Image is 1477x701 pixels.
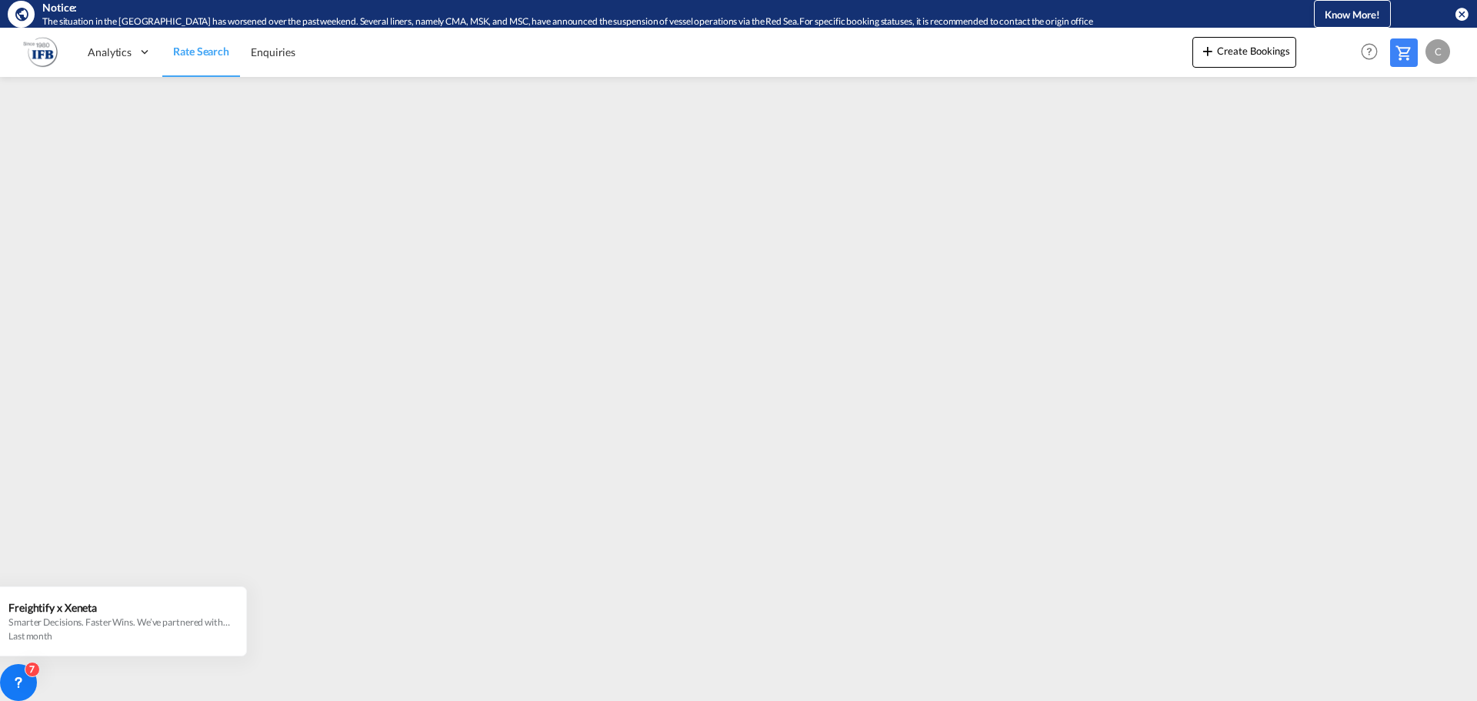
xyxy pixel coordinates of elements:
div: Help [1356,38,1390,66]
button: icon-close-circle [1454,6,1469,22]
div: Analytics [77,27,162,77]
span: Rate Search [173,45,229,58]
span: Analytics [88,45,132,60]
img: b628ab10256c11eeb52753acbc15d091.png [23,35,58,69]
span: Enquiries [251,45,295,58]
div: The situation in the Red Sea has worsened over the past weekend. Several liners, namely CMA, MSK,... [42,15,1250,28]
a: Enquiries [240,27,306,77]
md-icon: icon-earth [14,6,29,22]
div: C [1425,39,1450,64]
a: Rate Search [162,27,240,77]
button: icon-plus 400-fgCreate Bookings [1192,37,1296,68]
span: Help [1356,38,1382,65]
span: Know More! [1325,8,1380,21]
md-icon: icon-plus 400-fg [1199,42,1217,60]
